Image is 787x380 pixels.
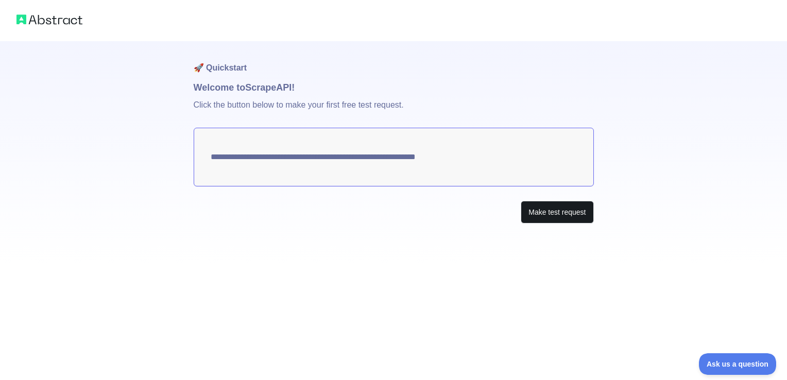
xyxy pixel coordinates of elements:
[699,353,777,375] iframe: Toggle Customer Support
[16,12,82,27] img: Abstract logo
[194,41,594,80] h1: 🚀 Quickstart
[194,95,594,128] p: Click the button below to make your first free test request.
[521,201,593,224] button: Make test request
[194,80,594,95] h1: Welcome to Scrape API!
